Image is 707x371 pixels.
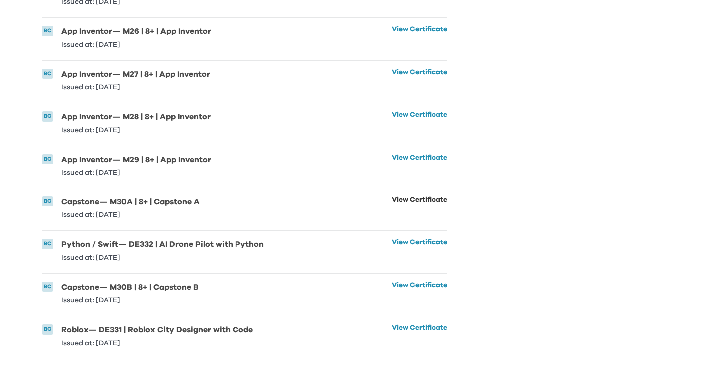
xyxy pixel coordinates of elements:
[61,324,253,335] h6: Roblox — DE331 | Roblox City Designer with Code
[44,70,51,78] p: BC
[61,127,211,134] p: Issued at: [DATE]
[61,282,199,293] h6: Capstone — M30B | 8+ | Capstone B
[61,196,200,207] h6: Capstone — M30A | 8+ | Capstone A
[392,69,447,91] a: View Certificate
[61,169,211,176] p: Issued at: [DATE]
[392,239,447,261] a: View Certificate
[61,69,210,80] h6: App Inventor — M27 | 8+ | App Inventor
[61,26,211,37] h6: App Inventor — M26 | 8+ | App Inventor
[392,26,447,48] a: View Certificate
[392,111,447,133] a: View Certificate
[392,154,447,176] a: View Certificate
[44,325,51,334] p: BC
[61,211,200,218] p: Issued at: [DATE]
[61,254,264,261] p: Issued at: [DATE]
[44,27,51,35] p: BC
[392,196,447,218] a: View Certificate
[61,297,199,304] p: Issued at: [DATE]
[61,41,211,48] p: Issued at: [DATE]
[61,239,264,250] h6: Python / Swift — DE332 | AI Drone Pilot with Python
[61,84,210,91] p: Issued at: [DATE]
[392,282,447,304] a: View Certificate
[44,283,51,291] p: BC
[44,197,51,206] p: BC
[61,340,253,347] p: Issued at: [DATE]
[61,154,211,165] h6: App Inventor — M29 | 8+ | App Inventor
[61,111,211,122] h6: App Inventor — M28 | 8+ | App Inventor
[392,324,447,346] a: View Certificate
[44,240,51,248] p: BC
[44,155,51,164] p: BC
[44,112,51,121] p: BC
